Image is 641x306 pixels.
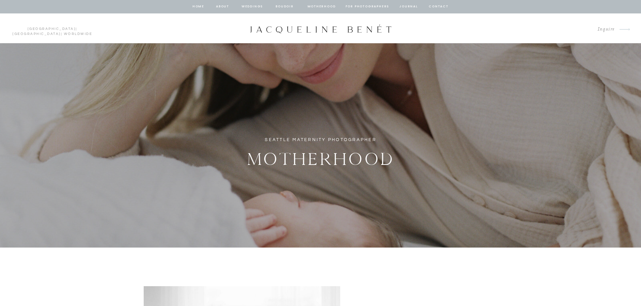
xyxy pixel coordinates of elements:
p: | | Worldwide [9,27,95,31]
a: BOUDOIR [275,4,294,10]
a: [GEOGRAPHIC_DATA] [12,32,61,36]
a: contact [428,4,450,10]
a: journal [398,4,419,10]
a: about [216,4,230,10]
a: Weddings [241,4,264,10]
a: for photographers [346,4,389,10]
a: [GEOGRAPHIC_DATA] [28,27,76,31]
h2: Motherhood [213,145,428,169]
h1: Seattle Maternity Photographer [258,136,384,144]
a: Motherhood [308,4,335,10]
a: home [192,4,205,10]
a: Inquire [592,25,615,34]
